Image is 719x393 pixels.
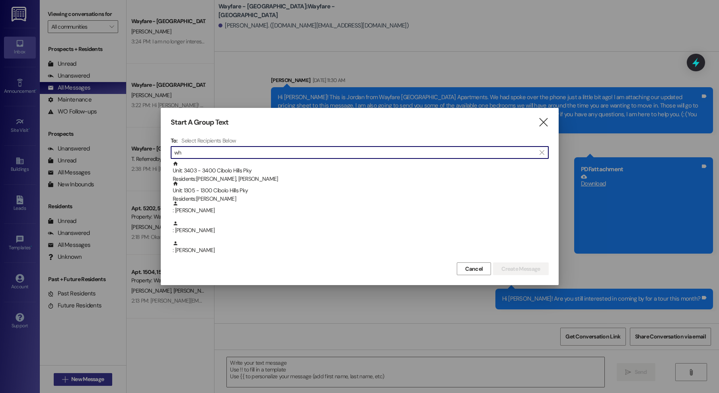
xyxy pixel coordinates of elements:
div: Unit: 3403 - 3400 Cibolo Hills Pky [173,161,549,184]
div: Unit: 1305 - 1300 Cibolo Hills Pky [173,181,549,203]
div: Residents: [PERSON_NAME] [173,195,549,203]
div: Unit: 1305 - 1300 Cibolo Hills PkyResidents:[PERSON_NAME] [171,181,549,201]
div: : [PERSON_NAME] [171,201,549,221]
button: Cancel [457,262,491,275]
h3: To: [171,137,178,144]
div: : [PERSON_NAME] [171,221,549,240]
button: Create Message [493,262,548,275]
i:  [538,118,549,127]
span: Create Message [501,265,540,273]
div: : [PERSON_NAME] [173,240,549,254]
div: : [PERSON_NAME] [171,240,549,260]
input: Search for any contact or apartment [174,147,536,158]
button: Clear text [536,147,548,158]
span: Cancel [465,265,483,273]
div: : [PERSON_NAME] [173,201,549,215]
div: : [PERSON_NAME] [173,221,549,235]
div: Residents: [PERSON_NAME], [PERSON_NAME] [173,175,549,183]
i:  [540,149,544,156]
h3: Start A Group Text [171,118,229,127]
h4: Select Recipients Below [181,137,236,144]
div: Unit: 3403 - 3400 Cibolo Hills PkyResidents:[PERSON_NAME], [PERSON_NAME] [171,161,549,181]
